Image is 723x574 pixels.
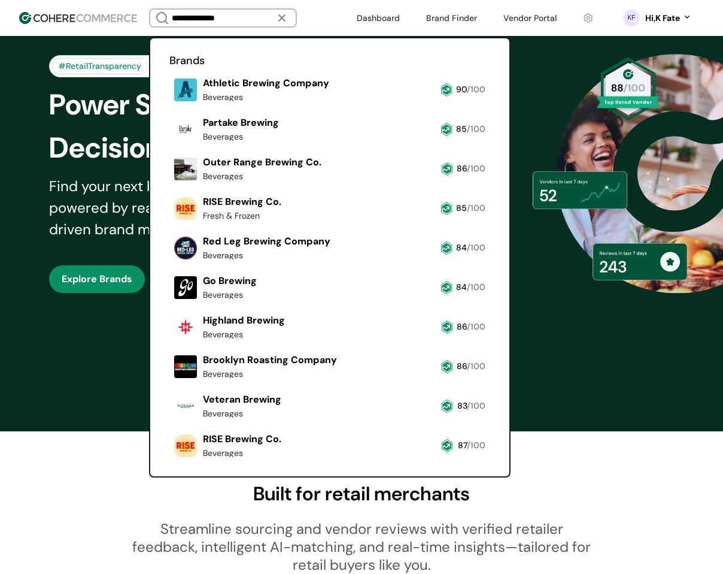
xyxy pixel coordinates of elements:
span: /100 [467,400,485,411]
span: /100 [467,361,485,371]
span: /100 [467,321,485,332]
span: 84 [456,242,467,253]
div: Decisions-Instantly [49,126,394,170]
div: Streamline sourcing and vendor reviews with verified retailer feedback, intelligent AI-matching, ... [132,520,591,574]
div: Trusted by 1500+ retailers nationwide [148,60,308,72]
span: /100 [467,203,485,213]
span: /100 [467,84,485,95]
div: #RetailTransparency [52,58,148,74]
span: 85 [456,203,467,213]
span: /100 [467,440,485,451]
span: /100 [467,242,485,253]
div: Power Smarter Retail [49,83,394,126]
span: 86 [457,361,467,371]
div: Find your next best-seller with confidence, powered by real retail buyer insights and AI-driven b... [49,176,376,240]
span: 87 [458,440,467,451]
span: 86 [457,163,467,174]
h2: Brands [169,53,490,69]
span: /100 [467,123,485,134]
span: /100 [467,282,485,292]
span: 84 [456,282,467,292]
span: 85 [456,123,467,134]
div: Hi, K Fate [645,12,680,25]
div: Built for retail merchants [19,479,704,508]
span: /100 [467,163,485,174]
button: Explore Brands [49,265,145,293]
span: 86 [457,321,467,332]
button: Hi,K Fate [645,12,692,25]
span: 83 [457,400,467,411]
svg: 0 percent [622,9,640,27]
span: 90 [456,84,467,95]
img: Cohere Logo [19,12,137,24]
